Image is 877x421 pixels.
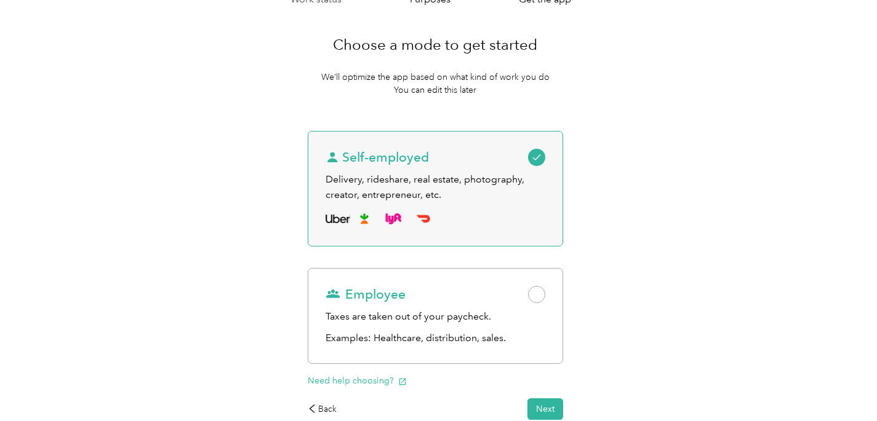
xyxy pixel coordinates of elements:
[326,172,546,202] div: Delivery, rideshare, real estate, photography, creator, entrepreneur, etc.
[326,286,406,303] span: Employee
[326,309,546,325] div: Taxes are taken out of your paycheck.
[321,71,550,84] p: We’ll optimize the app based on what kind of work you do
[308,403,337,415] div: Back
[326,331,546,346] p: Examples: Healthcare, distribution, sales.
[527,398,563,420] button: Next
[808,352,877,421] iframe: Everlance-gr Chat Button Frame
[394,84,476,96] p: You can edit this later
[326,149,429,166] span: Self-employed
[333,30,537,60] h1: Choose a mode to get started
[308,374,407,387] button: Need help choosing?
